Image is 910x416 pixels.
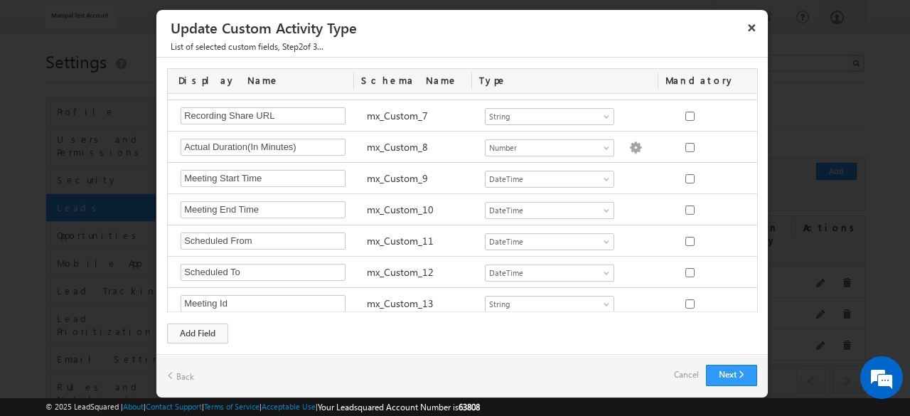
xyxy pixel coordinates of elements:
span: , Step of 3... [171,41,323,52]
span: DateTime [486,267,601,279]
button: Next [706,365,757,386]
h3: Update Custom Activity Type [171,15,763,40]
a: Back [167,365,194,387]
span: DateTime [486,173,601,186]
span: String [486,298,601,311]
span: © 2025 LeadSquared | | | | | [45,400,480,414]
a: Terms of Service [204,402,259,411]
span: DateTime [486,235,601,248]
label: mx_Custom_7 [367,109,428,122]
span: DateTime [486,204,601,217]
span: Your Leadsquared Account Number is [318,402,480,412]
label: mx_Custom_12 [367,265,434,279]
div: Schema Name [354,69,472,93]
a: Acceptable Use [262,402,316,411]
label: mx_Custom_10 [367,203,434,216]
span: 63808 [459,402,480,412]
a: About [123,402,144,411]
div: Minimize live chat window [233,7,267,41]
em: Start Chat [193,320,258,339]
div: Chat with us now [74,75,239,93]
label: mx_Custom_8 [367,140,428,154]
a: DateTime [485,265,614,282]
div: Mandatory [658,69,741,93]
a: Contact Support [146,402,202,411]
button: × [741,15,764,40]
span: Number [486,142,601,154]
span: String [486,110,601,123]
img: Populate Options [629,142,642,154]
a: DateTime [485,202,614,219]
div: Type [472,69,658,93]
label: mx_Custom_13 [367,297,434,310]
textarea: Type your message and hit 'Enter' [18,132,259,309]
span: 2 [299,41,303,52]
a: String [485,296,614,313]
a: DateTime [485,171,614,188]
a: Number [485,139,614,156]
div: Add Field [167,324,228,343]
a: DateTime [485,233,614,250]
label: mx_Custom_9 [367,171,428,185]
label: mx_Custom_11 [367,234,434,247]
div: Display Name [168,69,354,93]
a: String [485,108,614,125]
img: d_60004797649_company_0_60004797649 [24,75,60,93]
span: List of selected custom fields [171,41,278,52]
a: Cancel [674,365,699,385]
